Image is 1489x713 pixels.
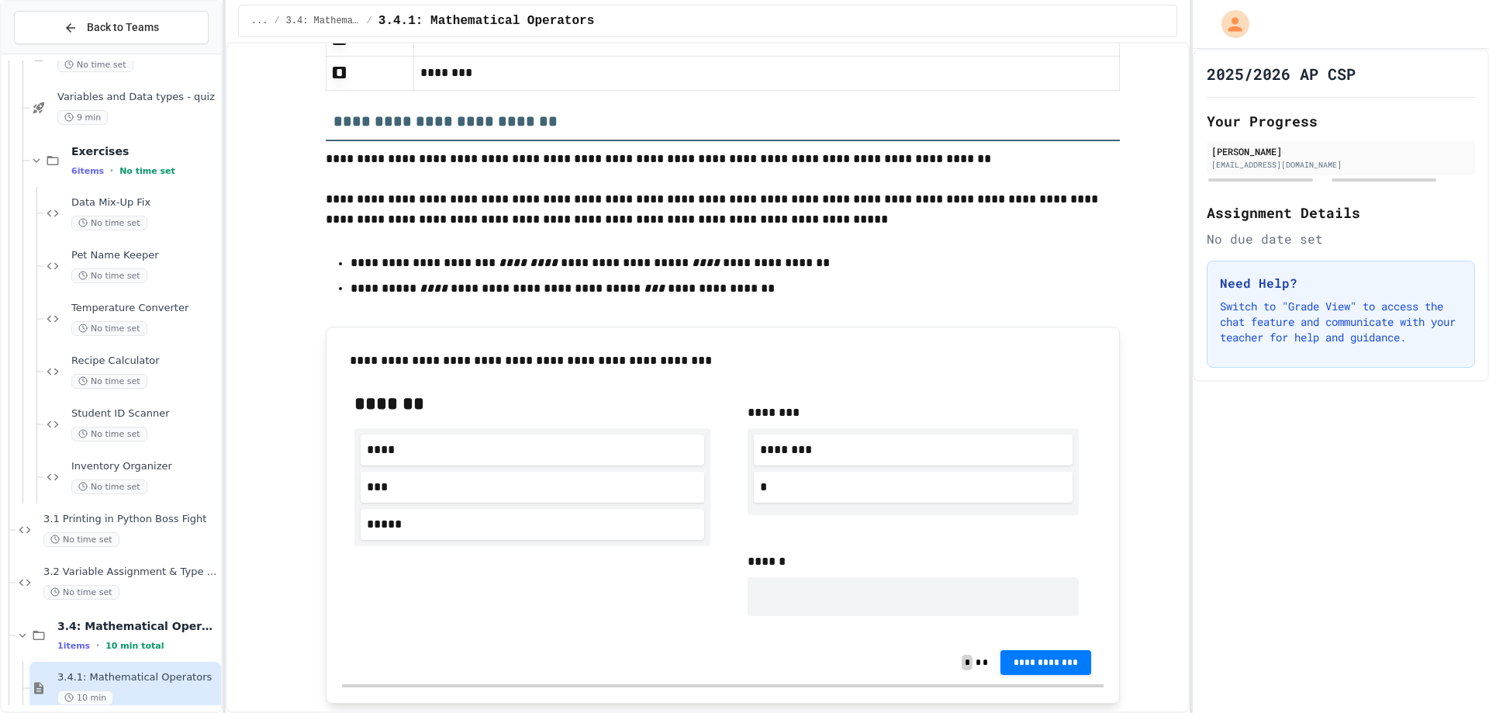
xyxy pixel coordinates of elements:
span: 9 min [57,110,108,125]
span: 1 items [57,641,90,651]
span: • [110,164,113,177]
button: Back to Teams [14,11,209,44]
span: 10 min total [105,641,164,651]
span: No time set [71,268,147,283]
span: Temperature Converter [71,302,218,315]
span: 3.4: Mathematical Operators [286,15,361,27]
div: [EMAIL_ADDRESS][DOMAIN_NAME] [1211,159,1470,171]
span: 3.4.1: Mathematical Operators [378,12,594,30]
span: Data Mix-Up Fix [71,196,218,209]
span: No time set [57,57,133,72]
span: 10 min [57,691,113,705]
span: No time set [71,427,147,441]
span: Back to Teams [87,19,159,36]
span: Variables and Data types - quiz [57,91,218,104]
span: ... [251,15,268,27]
div: My Account [1205,6,1253,42]
h2: Assignment Details [1207,202,1475,223]
span: Recipe Calculator [71,355,218,368]
span: No time set [43,532,119,547]
span: • [96,639,99,652]
span: 3.4.1: Mathematical Operators [57,671,218,684]
h1: 2025/2026 AP CSP [1207,63,1356,85]
div: No due date set [1207,230,1475,248]
span: No time set [119,166,175,176]
span: Exercises [71,144,218,158]
div: [PERSON_NAME] [1211,144,1470,158]
span: 3.1 Printing in Python Boss Fight [43,513,218,526]
span: No time set [71,321,147,336]
span: No time set [43,585,119,600]
span: 3.2 Variable Assignment & Type Boss Fight [43,566,218,579]
span: No time set [71,479,147,494]
span: Inventory Organizer [71,460,218,473]
p: Switch to "Grade View" to access the chat feature and communicate with your teacher for help and ... [1220,299,1462,345]
span: / [367,15,372,27]
span: Pet Name Keeper [71,249,218,262]
span: 3.4: Mathematical Operators [57,619,218,633]
span: Student ID Scanner [71,407,218,421]
span: No time set [71,216,147,230]
span: 6 items [71,166,104,176]
h2: Your Progress [1207,110,1475,132]
span: No time set [71,374,147,389]
h3: Need Help? [1220,274,1462,292]
span: / [274,15,279,27]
